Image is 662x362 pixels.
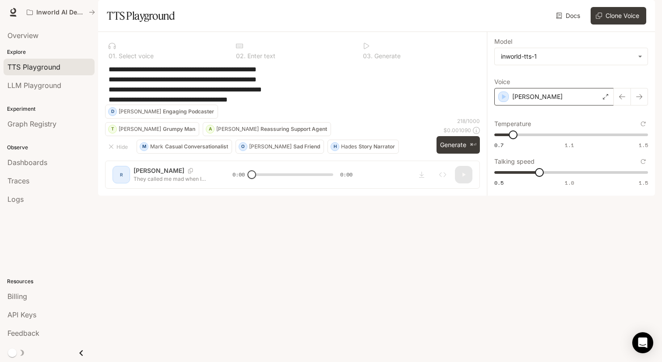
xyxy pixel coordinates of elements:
button: O[PERSON_NAME]Sad Friend [236,140,324,154]
button: Hide [105,140,133,154]
button: A[PERSON_NAME]Reassuring Support Agent [203,122,331,136]
p: Temperature [494,121,531,127]
button: HHadesStory Narrator [327,140,399,154]
p: 0 2 . [236,53,246,59]
p: ⌘⏎ [470,142,476,148]
span: 1.1 [565,141,574,149]
p: Casual Conversationalist [165,144,228,149]
p: [PERSON_NAME] [119,109,161,114]
p: Generate [373,53,401,59]
button: MMarkCasual Conversationalist [137,140,232,154]
a: Docs [554,7,584,25]
div: inworld-tts-1 [501,52,634,61]
button: Reset to default [638,157,648,166]
span: 1.5 [639,179,648,186]
p: Story Narrator [359,144,395,149]
h1: TTS Playground [107,7,175,25]
div: Open Intercom Messenger [632,332,653,353]
p: [PERSON_NAME] [216,127,259,132]
div: T [109,122,116,136]
span: 1.0 [565,179,574,186]
button: All workspaces [23,4,99,21]
p: Enter text [246,53,275,59]
p: Reassuring Support Agent [261,127,327,132]
div: M [140,140,148,154]
p: [PERSON_NAME] [512,92,563,101]
p: Grumpy Man [163,127,195,132]
p: Sad Friend [293,144,320,149]
button: T[PERSON_NAME]Grumpy Man [105,122,199,136]
p: [PERSON_NAME] [119,127,161,132]
p: Voice [494,79,510,85]
div: A [206,122,214,136]
p: [PERSON_NAME] [249,144,292,149]
div: H [331,140,339,154]
p: Talking speed [494,158,535,165]
div: inworld-tts-1 [495,48,648,65]
button: Generate⌘⏎ [437,136,480,154]
p: Model [494,39,512,45]
p: Inworld AI Demos [36,9,85,16]
p: Engaging Podcaster [163,109,214,114]
p: Hades [341,144,357,149]
div: O [239,140,247,154]
p: 0 3 . [363,53,373,59]
span: 0.7 [494,141,504,149]
span: 0.5 [494,179,504,186]
p: 0 1 . [109,53,117,59]
button: Clone Voice [591,7,646,25]
span: 1.5 [639,141,648,149]
button: Reset to default [638,119,648,129]
p: Mark [150,144,163,149]
p: Select voice [117,53,154,59]
div: D [109,105,116,119]
button: D[PERSON_NAME]Engaging Podcaster [105,105,218,119]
